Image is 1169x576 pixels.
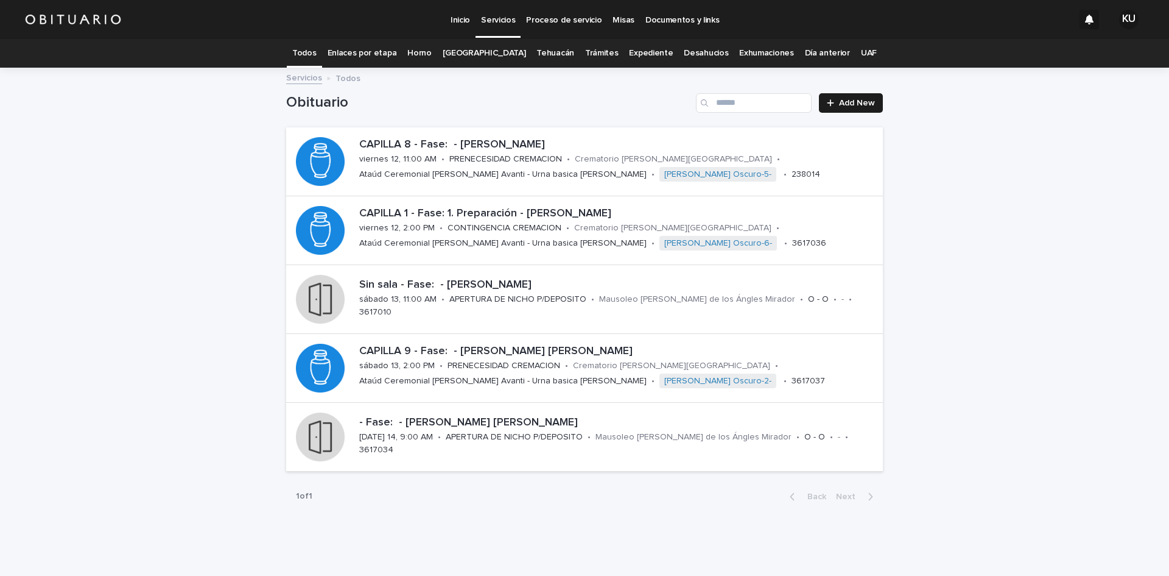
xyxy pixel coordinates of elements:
p: Mausoleo [PERSON_NAME] de los Ángles Mirador [599,294,795,305]
a: Desahucios [684,39,728,68]
a: Servicios [286,70,322,84]
p: 3617036 [792,238,826,249]
a: CAPILLA 8 - Fase: - [PERSON_NAME]viernes 12, 11:00 AM•PRENECESIDAD CREMACION•Crematorio [PERSON_N... [286,127,883,196]
p: • [565,361,568,371]
p: • [849,294,852,305]
p: CONTINGENCIA CREMACION [448,223,561,233]
p: • [438,432,441,443]
p: • [784,376,787,386]
p: 238014 [792,169,820,180]
p: [DATE] 14, 9:00 AM [359,432,433,443]
a: [PERSON_NAME] Oscuro-5- [664,169,771,180]
a: - Fase: - [PERSON_NAME] [PERSON_NAME][DATE] 14, 9:00 AM•APERTURA DE NICHO P/DEPOSITO•Mausoleo [PE... [286,403,883,472]
p: sábado 13, 11:00 AM [359,294,437,305]
p: - [841,294,844,305]
p: CAPILLA 1 - Fase: 1. Preparación - [PERSON_NAME] [359,207,878,221]
a: Expediente [629,39,673,68]
a: Enlaces por etapa [328,39,397,68]
p: • [784,169,787,180]
p: 3617034 [359,445,393,455]
p: Todos [335,71,360,84]
p: APERTURA DE NICHO P/DEPOSITO [446,432,583,443]
p: • [651,169,655,180]
h1: Obituario [286,94,691,112]
p: PRENECESIDAD CREMACION [448,361,560,371]
p: • [830,432,833,443]
p: - [838,432,840,443]
p: • [777,154,780,165]
p: • [776,223,779,233]
p: viernes 12, 11:00 AM [359,154,437,165]
p: • [845,432,848,443]
a: Trámites [585,39,619,68]
button: Back [780,491,831,502]
p: • [440,361,443,371]
p: • [651,376,655,386]
a: Add New [819,93,883,113]
p: Ataúd Ceremonial [PERSON_NAME] Avanti - Urna basica [PERSON_NAME] [359,169,647,180]
a: [PERSON_NAME] Oscuro-6- [664,238,772,249]
p: CAPILLA 8 - Fase: - [PERSON_NAME] [359,138,878,152]
img: HUM7g2VNRLqGMmR9WVqf [24,7,122,32]
a: CAPILLA 1 - Fase: 1. Preparación - [PERSON_NAME]viernes 12, 2:00 PM•CONTINGENCIA CREMACION•Cremat... [286,196,883,265]
span: Add New [839,99,875,107]
div: KU [1119,10,1139,29]
p: Crematorio [PERSON_NAME][GEOGRAPHIC_DATA] [574,223,771,233]
span: Next [836,492,863,501]
span: Back [800,492,826,501]
button: Next [831,491,883,502]
p: • [796,432,799,443]
p: Crematorio [PERSON_NAME][GEOGRAPHIC_DATA] [573,361,770,371]
p: Mausoleo [PERSON_NAME] de los Ángles Mirador [595,432,792,443]
p: • [800,294,803,305]
a: Día anterior [805,39,850,68]
p: 1 of 1 [286,482,322,511]
a: CAPILLA 9 - Fase: - [PERSON_NAME] [PERSON_NAME]sábado 13, 2:00 PM•PRENECESIDAD CREMACION•Cremator... [286,334,883,403]
p: sábado 13, 2:00 PM [359,361,435,371]
p: • [588,432,591,443]
p: PRENECESIDAD CREMACION [449,154,562,165]
p: O - O [804,432,825,443]
input: Search [696,93,812,113]
p: Crematorio [PERSON_NAME][GEOGRAPHIC_DATA] [575,154,772,165]
p: viernes 12, 2:00 PM [359,223,435,233]
p: • [440,223,443,233]
p: • [775,361,778,371]
p: APERTURA DE NICHO P/DEPOSITO [449,294,586,305]
p: • [834,294,837,305]
a: UAF [861,39,877,68]
a: Exhumaciones [739,39,793,68]
a: Sin sala - Fase: - [PERSON_NAME]sábado 13, 11:00 AM•APERTURA DE NICHO P/DEPOSITO•Mausoleo [PERSON... [286,265,883,334]
p: • [591,294,594,305]
p: Sin sala - Fase: - [PERSON_NAME] [359,279,878,292]
a: [GEOGRAPHIC_DATA] [443,39,526,68]
p: 3617037 [792,376,825,386]
a: Todos [292,39,316,68]
p: Ataúd Ceremonial [PERSON_NAME] Avanti - Urna basica [PERSON_NAME] [359,376,647,386]
a: Horno [407,39,431,68]
p: - Fase: - [PERSON_NAME] [PERSON_NAME] [359,416,878,430]
p: • [566,223,569,233]
p: • [784,238,787,249]
p: • [567,154,570,165]
a: Tehuacán [536,39,574,68]
p: 3617010 [359,307,391,318]
p: Ataúd Ceremonial [PERSON_NAME] Avanti - Urna basica [PERSON_NAME] [359,238,647,249]
a: [PERSON_NAME] Oscuro-2- [664,376,771,386]
p: • [651,238,655,249]
p: • [441,294,444,305]
p: O - O [808,294,829,305]
p: • [441,154,444,165]
p: CAPILLA 9 - Fase: - [PERSON_NAME] [PERSON_NAME] [359,345,878,358]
